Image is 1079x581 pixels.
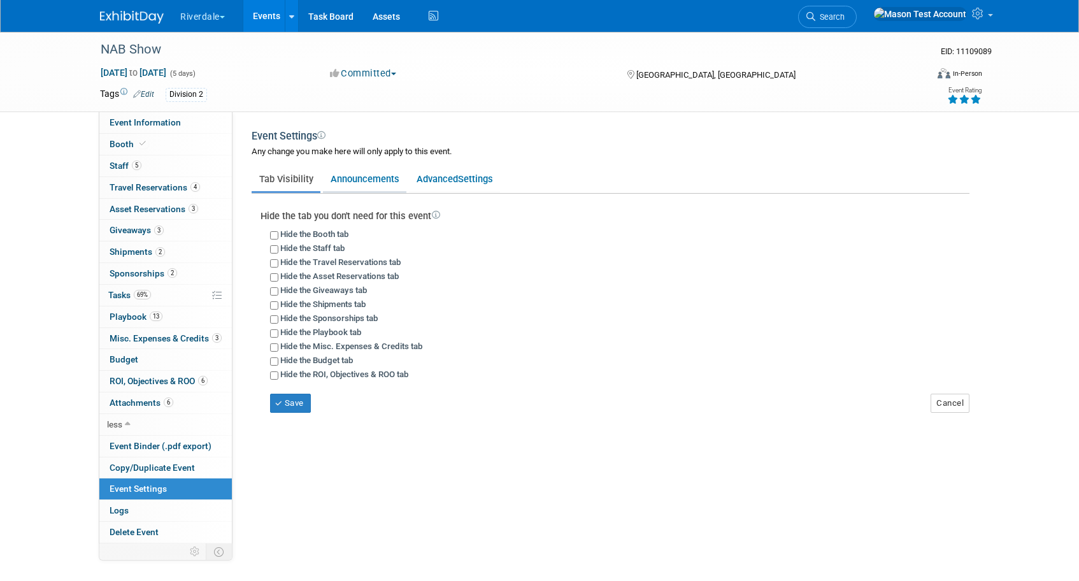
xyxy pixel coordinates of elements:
[798,6,857,28] a: Search
[110,333,222,343] span: Misc. Expenses & Credits
[99,285,232,306] a: Tasks69%
[280,313,378,323] label: Hide the Sponsorships tab
[99,112,232,133] a: Event Information
[134,290,151,299] span: 69%
[99,220,232,241] a: Giveaways3
[99,134,232,155] a: Booth
[110,247,165,257] span: Shipments
[280,229,348,239] label: Hide the Booth tab
[206,543,232,560] td: Toggle Event Tabs
[280,257,401,267] label: Hide the Travel Reservations tab
[189,204,198,213] span: 3
[99,478,232,499] a: Event Settings
[99,392,232,413] a: Attachments6
[325,67,401,80] button: Committed
[323,167,406,191] a: Announcements
[280,285,367,295] label: Hide the Giveaways tab
[110,225,164,235] span: Giveaways
[110,312,162,322] span: Playbook
[280,271,399,281] label: Hide the Asset Reservations tab
[100,11,164,24] img: ExhibitDay
[261,210,969,223] div: Hide the tab you don't need for this event
[100,87,154,102] td: Tags
[169,69,196,78] span: (5 days)
[252,167,320,191] a: Tab Visibility
[99,241,232,262] a: Shipments2
[99,371,232,392] a: ROI, Objectives & ROO6
[931,394,969,413] button: Cancel
[947,87,982,94] div: Event Rating
[815,12,845,22] span: Search
[100,67,167,78] span: [DATE] [DATE]
[110,398,173,408] span: Attachments
[938,68,950,78] img: Format-Inperson.png
[110,139,148,149] span: Booth
[851,66,982,85] div: Event Format
[280,341,422,351] label: Hide the Misc. Expenses & Credits tab
[99,457,232,478] a: Copy/Duplicate Event
[280,243,345,253] label: Hide the Staff tab
[110,182,200,192] span: Travel Reservations
[873,7,967,21] img: Mason Test Account
[166,88,207,101] div: Division 2
[409,167,500,191] a: AdvancedSettings
[99,306,232,327] a: Playbook13
[110,268,177,278] span: Sponsorships
[108,290,151,300] span: Tasks
[110,463,195,473] span: Copy/Duplicate Event
[154,226,164,235] span: 3
[110,354,138,364] span: Budget
[99,199,232,220] a: Asset Reservations3
[99,414,232,435] a: less
[212,333,222,343] span: 3
[99,155,232,176] a: Staff5
[110,441,211,451] span: Event Binder (.pdf export)
[150,312,162,321] span: 13
[139,140,146,147] i: Booth reservation complete
[110,204,198,214] span: Asset Reservations
[110,505,129,515] span: Logs
[270,394,311,413] button: Save
[132,161,141,170] span: 5
[198,376,208,385] span: 6
[458,173,493,185] span: Settings
[252,129,969,146] div: Event Settings
[110,527,159,537] span: Delete Event
[184,543,206,560] td: Personalize Event Tab Strip
[99,177,232,198] a: Travel Reservations4
[99,263,232,284] a: Sponsorships2
[99,500,232,521] a: Logs
[952,69,982,78] div: In-Person
[941,47,992,56] span: Event ID: 11109089
[110,484,167,494] span: Event Settings
[190,182,200,192] span: 4
[99,436,232,457] a: Event Binder (.pdf export)
[110,376,208,386] span: ROI, Objectives & ROO
[280,355,353,365] label: Hide the Budget tab
[168,268,177,278] span: 2
[96,38,907,61] div: NAB Show
[164,398,173,407] span: 6
[280,369,408,379] label: Hide the ROI, Objectives & ROO tab
[110,117,181,127] span: Event Information
[107,419,122,429] span: less
[110,161,141,171] span: Staff
[99,349,232,370] a: Budget
[99,328,232,349] a: Misc. Expenses & Credits3
[155,247,165,257] span: 2
[127,68,139,78] span: to
[99,522,232,543] a: Delete Event
[280,327,361,337] label: Hide the Playbook tab
[280,299,366,309] label: Hide the Shipments tab
[252,146,969,171] div: Any change you make here will only apply to this event.
[133,90,154,99] a: Edit
[636,70,796,80] span: [GEOGRAPHIC_DATA], [GEOGRAPHIC_DATA]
